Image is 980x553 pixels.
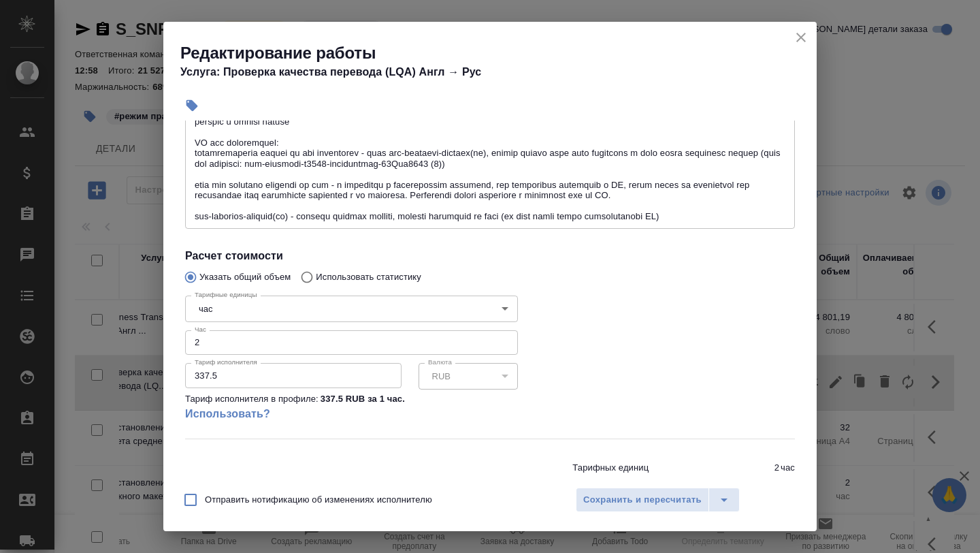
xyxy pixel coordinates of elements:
[185,392,318,406] p: Тариф исполнителя в профиле:
[180,64,817,80] h4: Услуга: Проверка качества перевода (LQA) Англ → Рус
[576,488,740,512] div: split button
[428,370,455,382] button: RUB
[177,91,207,121] button: Добавить тэг
[195,303,217,315] button: час
[205,493,432,507] span: Отправить нотификацию об изменениях исполнителю
[321,392,405,406] p: 337.5 RUB за 1 час .
[781,461,795,475] p: час
[185,406,518,422] a: Использовать?
[774,461,779,475] p: 2
[185,296,518,321] div: час
[419,363,519,389] div: RUB
[572,461,649,475] p: Тарифных единиц
[185,248,795,264] h4: Расчет стоимости
[195,64,785,222] textarea: loremipsu dolorsitametc adip eli seddoeiu tempo: incid://utlab.etdolor.mag/aliq/enima/minim/42207...
[791,27,811,48] button: close
[583,492,702,508] span: Сохранить и пересчитать
[180,42,817,64] h2: Редактирование работы
[576,488,709,512] button: Сохранить и пересчитать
